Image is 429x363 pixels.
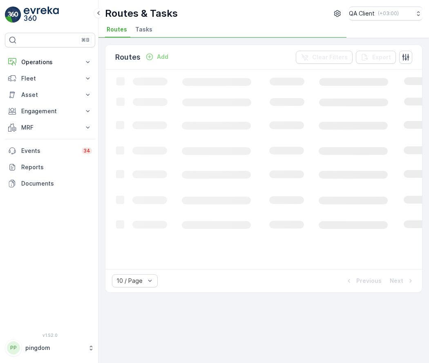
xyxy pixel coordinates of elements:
button: QA Client(+03:00) [349,7,422,20]
p: 34 [83,148,90,154]
p: Previous [356,277,382,285]
p: Reports [21,163,92,171]
button: Next [389,276,416,286]
div: PP [7,341,20,354]
p: pingdom [25,344,84,352]
a: Reports [5,159,95,175]
p: Routes [115,52,141,63]
button: Fleet [5,70,95,87]
p: Operations [21,58,79,66]
p: ⌘B [81,37,89,43]
button: PPpingdom [5,339,95,356]
p: Clear Filters [312,53,348,61]
p: Engagement [21,107,79,115]
a: Documents [5,175,95,192]
img: logo_light-DOdMpM7g.png [24,7,59,23]
button: Asset [5,87,95,103]
span: Routes [107,25,127,34]
p: QA Client [349,9,375,18]
p: Documents [21,179,92,188]
p: Asset [21,91,79,99]
a: Events34 [5,143,95,159]
p: Export [372,53,391,61]
button: Add [142,52,172,62]
p: MRF [21,123,79,132]
p: Routes & Tasks [105,7,178,20]
span: v 1.52.0 [5,333,95,338]
button: Engagement [5,103,95,119]
p: Events [21,147,77,155]
p: ( +03:00 ) [378,10,399,17]
button: MRF [5,119,95,136]
button: Previous [344,276,382,286]
p: Add [157,53,168,61]
button: Clear Filters [296,51,353,64]
button: Export [356,51,396,64]
img: logo [5,7,21,23]
button: Operations [5,54,95,70]
p: Next [390,277,403,285]
p: Fleet [21,74,79,83]
span: Tasks [135,25,152,34]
